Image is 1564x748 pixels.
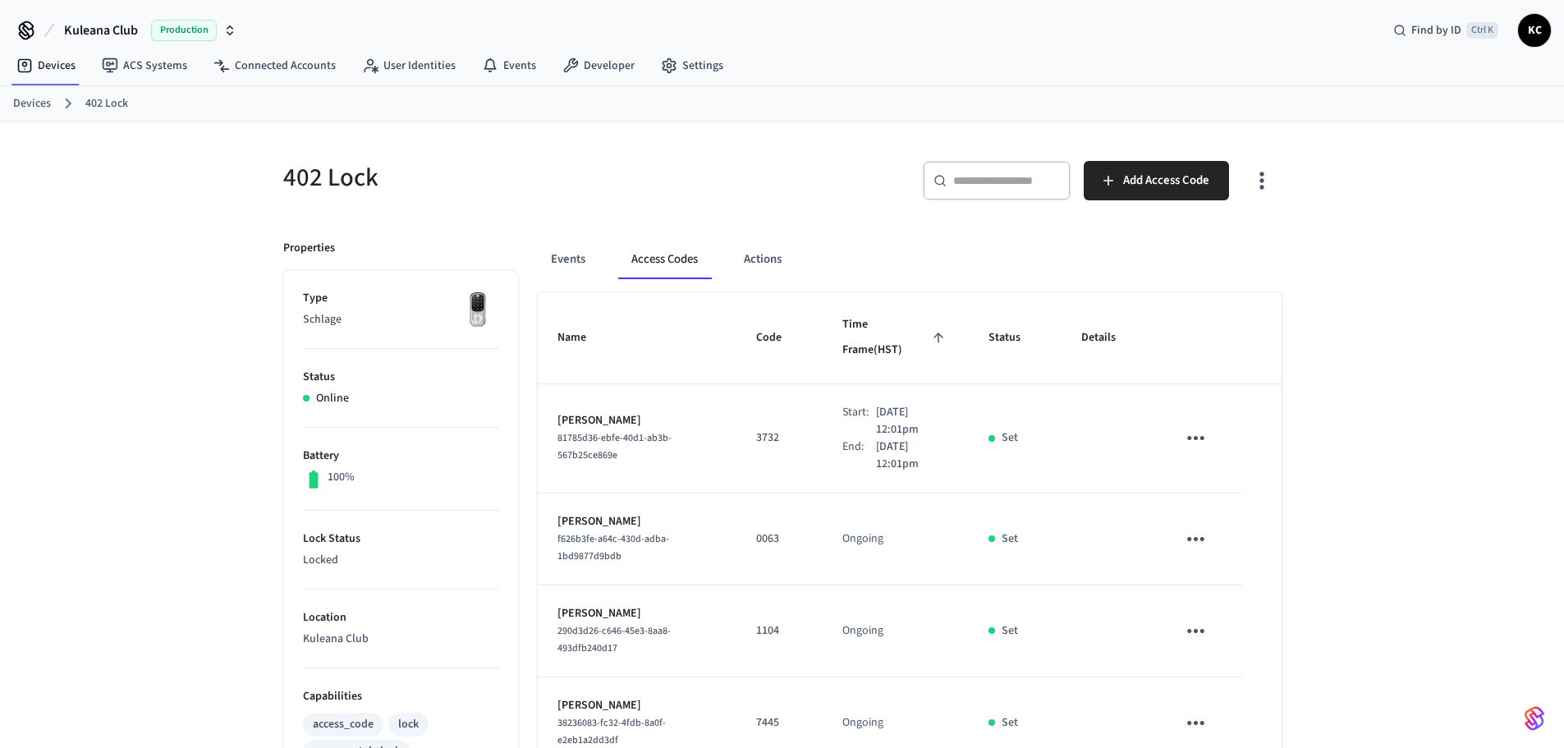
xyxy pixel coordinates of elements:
[89,51,200,80] a: ACS Systems
[538,240,1282,279] div: ant example
[1002,714,1018,732] p: Set
[1084,161,1229,200] button: Add Access Code
[303,552,498,569] p: Locked
[303,369,498,386] p: Status
[756,325,803,351] span: Code
[557,513,718,530] p: [PERSON_NAME]
[283,161,773,195] h5: 402 Lock
[1002,530,1018,548] p: Set
[303,530,498,548] p: Lock Status
[557,431,672,462] span: 81785d36-ebfe-40d1-ab3b-567b25ce869e
[1002,429,1018,447] p: Set
[618,240,711,279] button: Access Codes
[303,447,498,465] p: Battery
[303,688,498,705] p: Capabilities
[1518,14,1551,47] button: KC
[469,51,549,80] a: Events
[1380,16,1511,45] div: Find by IDCtrl K
[731,240,795,279] button: Actions
[316,390,349,407] p: Online
[876,404,950,438] p: [DATE] 12:01pm
[64,21,138,40] span: Kuleana Club
[13,95,51,112] a: Devices
[85,95,128,112] a: 402 Lock
[557,697,718,714] p: [PERSON_NAME]
[823,493,969,585] td: Ongoing
[756,530,803,548] p: 0063
[1411,22,1461,39] span: Find by ID
[303,609,498,626] p: Location
[1123,170,1209,191] span: Add Access Code
[557,532,669,563] span: f626b3fe-a64c-430d-adba-1bd9877d9bdb
[557,325,608,351] span: Name
[756,622,803,640] p: 1104
[876,438,950,473] p: [DATE] 12:01pm
[1081,325,1137,351] span: Details
[303,290,498,307] p: Type
[842,438,875,473] div: End:
[538,240,599,279] button: Events
[557,716,666,747] span: 38236083-fc32-4fdb-8a0f-e2eb1a2dd3df
[328,469,355,486] p: 100%
[303,311,498,328] p: Schlage
[3,51,89,80] a: Devices
[823,585,969,677] td: Ongoing
[398,716,419,733] div: lock
[842,404,875,438] div: Start:
[151,20,217,41] span: Production
[303,631,498,648] p: Kuleana Club
[988,325,1042,351] span: Status
[756,429,803,447] p: 3732
[648,51,736,80] a: Settings
[349,51,469,80] a: User Identities
[457,290,498,331] img: Yale Assure Touchscreen Wifi Smart Lock, Satin Nickel, Front
[1002,622,1018,640] p: Set
[557,624,671,655] span: 290d3d26-c646-45e3-8aa8-493dfb240d17
[549,51,648,80] a: Developer
[557,412,718,429] p: [PERSON_NAME]
[1520,16,1549,45] span: KC
[313,716,374,733] div: access_code
[557,605,718,622] p: [PERSON_NAME]
[283,240,335,257] p: Properties
[842,312,949,364] span: Time Frame(HST)
[200,51,349,80] a: Connected Accounts
[1466,22,1498,39] span: Ctrl K
[1525,705,1544,732] img: SeamLogoGradient.69752ec5.svg
[756,714,803,732] p: 7445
